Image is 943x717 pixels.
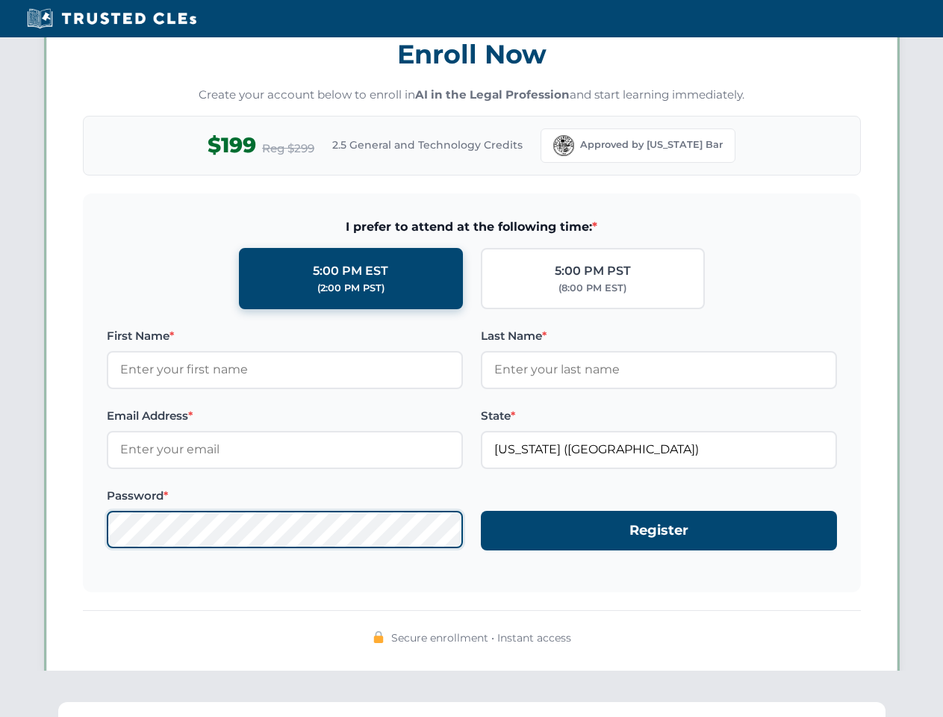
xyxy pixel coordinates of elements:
[107,217,837,237] span: I prefer to attend at the following time:
[83,31,861,78] h3: Enroll Now
[262,140,314,158] span: Reg $299
[22,7,201,30] img: Trusted CLEs
[373,631,385,643] img: 🔒
[208,128,256,162] span: $199
[107,327,463,345] label: First Name
[553,135,574,156] img: Florida Bar
[107,431,463,468] input: Enter your email
[391,630,571,646] span: Secure enrollment • Instant access
[481,351,837,388] input: Enter your last name
[107,351,463,388] input: Enter your first name
[481,407,837,425] label: State
[481,511,837,550] button: Register
[317,281,385,296] div: (2:00 PM PST)
[481,431,837,468] input: Florida (FL)
[107,487,463,505] label: Password
[332,137,523,153] span: 2.5 General and Technology Credits
[481,327,837,345] label: Last Name
[415,87,570,102] strong: AI in the Legal Profession
[580,137,723,152] span: Approved by [US_STATE] Bar
[107,407,463,425] label: Email Address
[558,281,626,296] div: (8:00 PM EST)
[83,87,861,104] p: Create your account below to enroll in and start learning immediately.
[555,261,631,281] div: 5:00 PM PST
[313,261,388,281] div: 5:00 PM EST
